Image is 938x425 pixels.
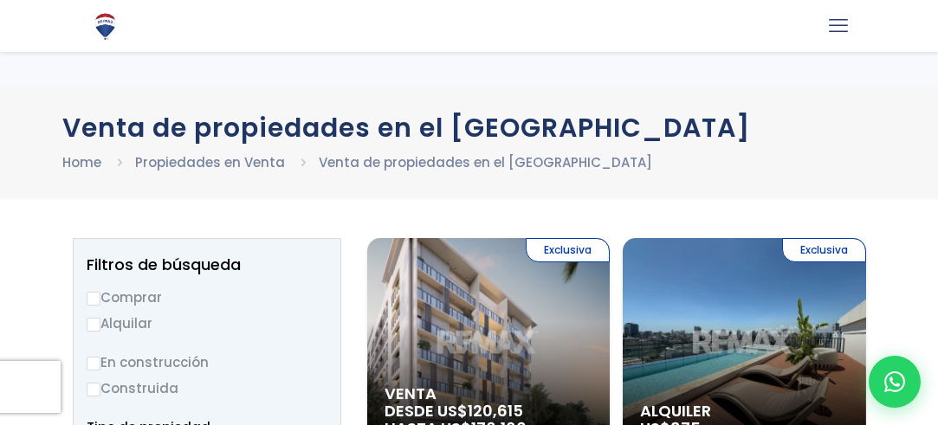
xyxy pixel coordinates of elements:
label: Comprar [87,287,327,308]
span: Alquiler [640,402,849,420]
h1: Venta de propiedades en el [GEOGRAPHIC_DATA] [62,113,877,143]
li: Venta de propiedades en el [GEOGRAPHIC_DATA] [319,151,652,173]
span: Exclusiva [782,238,866,262]
span: Exclusiva [526,238,610,262]
label: Construida [87,377,327,399]
label: En construcción [87,351,327,373]
h2: Filtros de búsqueda [87,256,327,274]
a: Home [62,153,101,171]
img: Logo de REMAX [90,11,120,42]
span: 120,615 [468,400,523,422]
label: Alquilar [87,312,327,334]
input: Alquilar [87,318,100,332]
input: En construcción [87,357,100,370]
input: Comprar [87,292,100,306]
span: Venta [385,385,593,402]
input: Construida [87,383,100,396]
a: mobile menu [824,11,853,41]
a: Propiedades en Venta [135,153,285,171]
